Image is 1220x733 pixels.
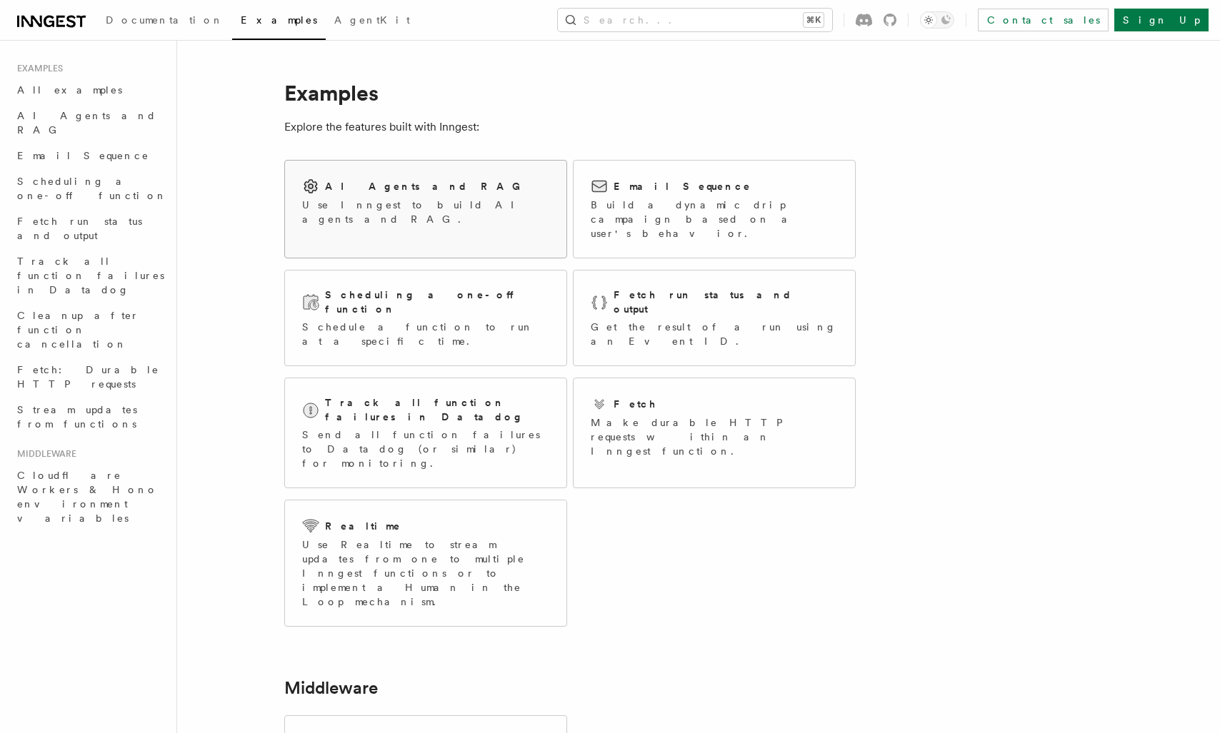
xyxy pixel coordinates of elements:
button: Search...⌘K [558,9,832,31]
span: Examples [241,14,317,26]
p: Build a dynamic drip campaign based on a user's behavior. [591,198,838,241]
a: Sign Up [1114,9,1209,31]
h1: Examples [284,80,856,106]
span: AgentKit [334,14,410,26]
a: AgentKit [326,4,419,39]
a: Examples [232,4,326,40]
a: Cleanup after function cancellation [11,303,168,357]
span: Scheduling a one-off function [17,176,167,201]
h2: Fetch [614,397,657,411]
h2: Fetch run status and output [614,288,838,316]
span: AI Agents and RAG [17,110,156,136]
a: Middleware [284,678,378,698]
span: Email Sequence [17,150,149,161]
a: Track all function failures in DatadogSend all function failures to Datadog (or similar) for moni... [284,378,567,488]
a: Scheduling a one-off function [11,168,168,208]
p: Use Inngest to build AI agents and RAG. [302,198,549,226]
a: AI Agents and RAG [11,103,168,143]
span: Examples [11,63,63,74]
a: Track all function failures in Datadog [11,248,168,303]
a: AI Agents and RAGUse Inngest to build AI agents and RAG. [284,160,567,258]
button: Toggle dark mode [920,11,954,29]
p: Send all function failures to Datadog (or similar) for monitoring. [302,428,549,470]
a: Fetch: Durable HTTP requests [11,357,168,397]
h2: Realtime [325,519,401,533]
span: Cloudflare Workers & Hono environment variables [17,470,158,524]
a: All examples [11,77,168,103]
h2: AI Agents and RAG [325,179,528,193]
a: Cloudflare Workers & Hono environment variables [11,462,168,531]
a: Documentation [97,4,232,39]
a: Fetch run status and output [11,208,168,248]
a: FetchMake durable HTTP requests within an Inngest function. [573,378,856,488]
a: Email Sequence [11,143,168,168]
p: Use Realtime to stream updates from one to multiple Inngest functions or to implement a Human in ... [302,537,549,609]
p: Get the result of a run using an Event ID. [591,320,838,348]
span: Track all function failures in Datadog [17,256,164,295]
span: Middleware [11,448,76,460]
a: Email SequenceBuild a dynamic drip campaign based on a user's behavior. [573,160,856,258]
a: RealtimeUse Realtime to stream updates from one to multiple Inngest functions or to implement a H... [284,500,567,627]
a: Fetch run status and outputGet the result of a run using an Event ID. [573,270,856,366]
h2: Scheduling a one-off function [325,288,549,316]
p: Explore the features built with Inngest: [284,117,856,137]
span: Fetch: Durable HTTP requests [17,364,159,390]
a: Stream updates from functions [11,397,168,437]
h2: Email Sequence [614,179,751,193]
kbd: ⌘K [804,13,824,27]
p: Make durable HTTP requests within an Inngest function. [591,415,838,458]
span: Fetch run status and output [17,216,142,241]
span: Cleanup after function cancellation [17,310,139,350]
span: Stream updates from functions [17,404,137,430]
span: Documentation [106,14,224,26]
a: Contact sales [978,9,1109,31]
p: Schedule a function to run at a specific time. [302,320,549,348]
h2: Track all function failures in Datadog [325,395,549,424]
a: Scheduling a one-off functionSchedule a function to run at a specific time. [284,270,567,366]
span: All examples [17,84,122,96]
